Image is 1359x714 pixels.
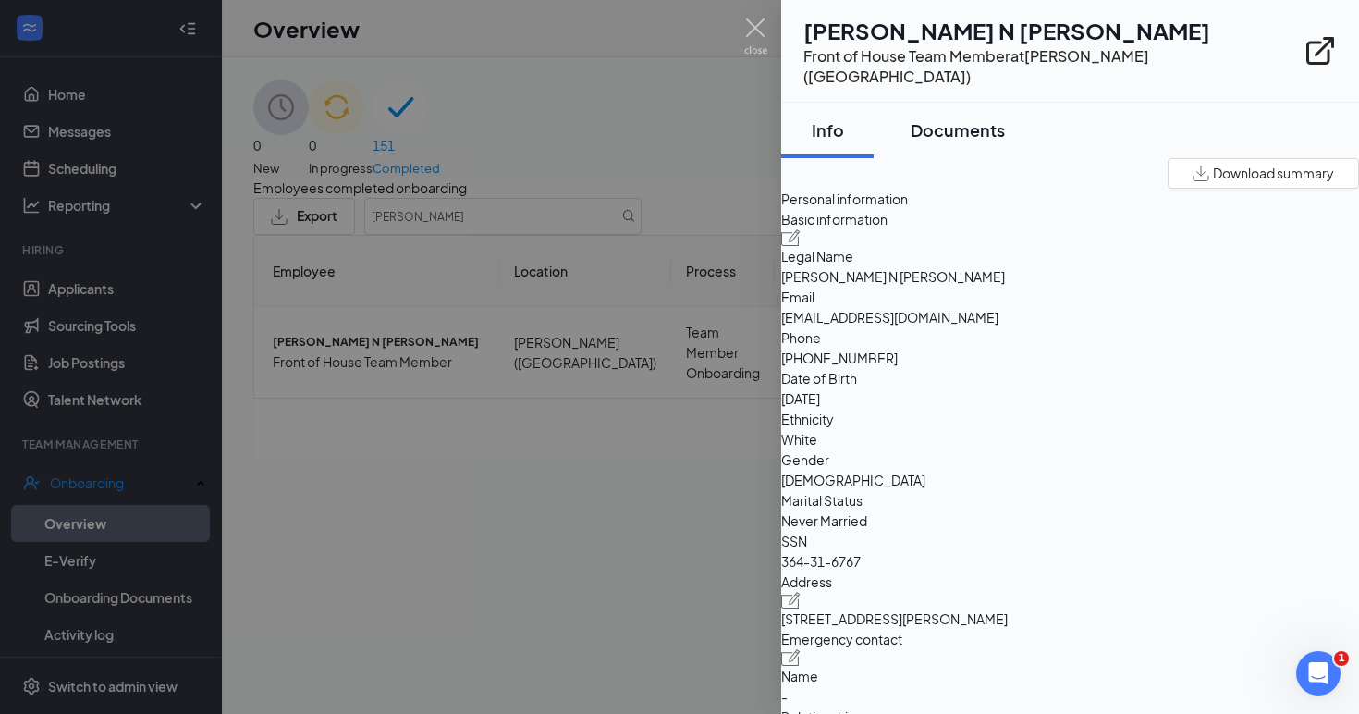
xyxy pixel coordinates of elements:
div: Info [800,118,855,142]
div: Documents [911,118,1005,142]
button: Download summary [1168,158,1359,189]
span: Download summary [1213,164,1334,183]
span: White [781,429,1359,449]
span: SSN [781,531,1359,551]
span: Marital Status [781,490,1359,511]
span: [EMAIL_ADDRESS][DOMAIN_NAME] [781,307,1359,327]
span: [STREET_ADDRESS][PERSON_NAME] [781,609,1359,629]
span: 364-31-6767 [781,551,1359,572]
svg: ExternalLink [1304,34,1337,68]
span: [PERSON_NAME] N [PERSON_NAME] [781,266,1359,287]
span: Name [781,666,1359,686]
span: Date of Birth [781,368,1359,388]
span: [DATE] [781,388,1359,409]
iframe: Intercom live chat [1296,651,1341,696]
span: Gender [781,449,1359,470]
span: Legal Name [781,246,1359,266]
span: Emergency contact [781,629,1359,649]
h1: [PERSON_NAME] N [PERSON_NAME] [803,15,1304,46]
span: [DEMOGRAPHIC_DATA] [781,470,1359,490]
span: Ethnicity [781,409,1359,429]
div: Front of House Team Member at [PERSON_NAME] ([GEOGRAPHIC_DATA]) [803,46,1304,87]
span: [PHONE_NUMBER] [781,348,1359,368]
span: Phone [781,327,1359,348]
span: 1 [1334,651,1349,666]
span: Address [781,572,1359,592]
span: Basic information [781,209,1359,229]
span: Never Married [781,511,1359,531]
span: Email [781,287,1359,307]
span: - [781,686,1359,707]
span: Personal information [781,189,1359,209]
